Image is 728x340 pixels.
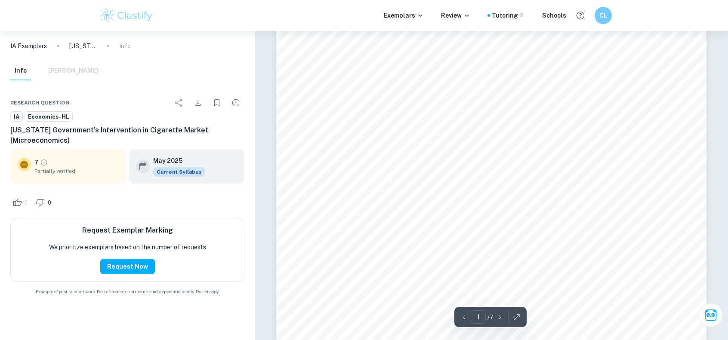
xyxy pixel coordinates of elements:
h6: CL [598,11,608,20]
button: CL [595,7,612,24]
img: Clastify logo [99,7,154,24]
span: 0 [43,199,56,207]
div: Download [189,94,207,111]
span: : Intervention [415,27,462,36]
a: Economics-HL [25,111,73,122]
p: We prioritize exemplars based on the number of requests [49,242,206,252]
span: Current Syllabus [153,167,205,177]
a: Grade partially verified [40,159,48,166]
span: Research question [10,99,70,107]
div: Bookmark [208,94,225,111]
a: IA [10,111,23,122]
span: Partially verified [34,167,119,175]
h6: Request Exemplar Marking [82,225,173,236]
h6: May 2025 [153,156,198,165]
button: Ask Clai [699,303,723,327]
div: Report issue [227,94,244,111]
p: [US_STATE] Government's Intervention in Cigarette Market (Microeconomics) [69,41,97,51]
span: IA [11,113,22,121]
a: Schools [542,11,566,20]
span: 1 [20,199,32,207]
p: 7 [34,158,38,167]
p: Review [441,11,470,20]
div: Share [170,94,188,111]
p: Info [119,41,131,51]
div: This exemplar is based on the current syllabus. Feel free to refer to it for inspiration/ideas wh... [153,167,205,177]
span: Example of past student work. For reference on structure and expectations only. Do not copy. [10,288,244,295]
button: Info [10,61,31,80]
p: / 7 [487,312,494,322]
div: Dislike [34,196,56,209]
div: Like [10,196,32,209]
a: Tutoring [492,11,525,20]
h6: [US_STATE] Government's Intervention in Cigarette Market (Microeconomics) [10,125,244,146]
span: Economics-HL [25,113,72,121]
button: Request Now [100,259,155,274]
span: Key concept being used [328,27,415,36]
a: IA Exemplars [10,41,47,51]
p: Exemplars [384,11,424,20]
button: Help and Feedback [573,8,588,23]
